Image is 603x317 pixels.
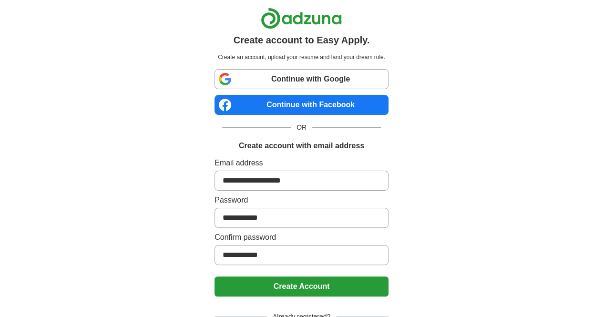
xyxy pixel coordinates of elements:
[261,8,342,29] img: Adzuna logo
[215,95,388,115] a: Continue with Facebook
[215,157,388,169] label: Email address
[215,69,388,89] a: Continue with Google
[215,194,388,206] label: Password
[234,33,370,47] h1: Create account to Easy Apply.
[239,140,364,152] h1: Create account with email address
[215,276,388,297] button: Create Account
[216,53,387,61] p: Create an account, upload your resume and land your dream role.
[291,123,312,133] span: OR
[215,232,388,243] label: Confirm password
